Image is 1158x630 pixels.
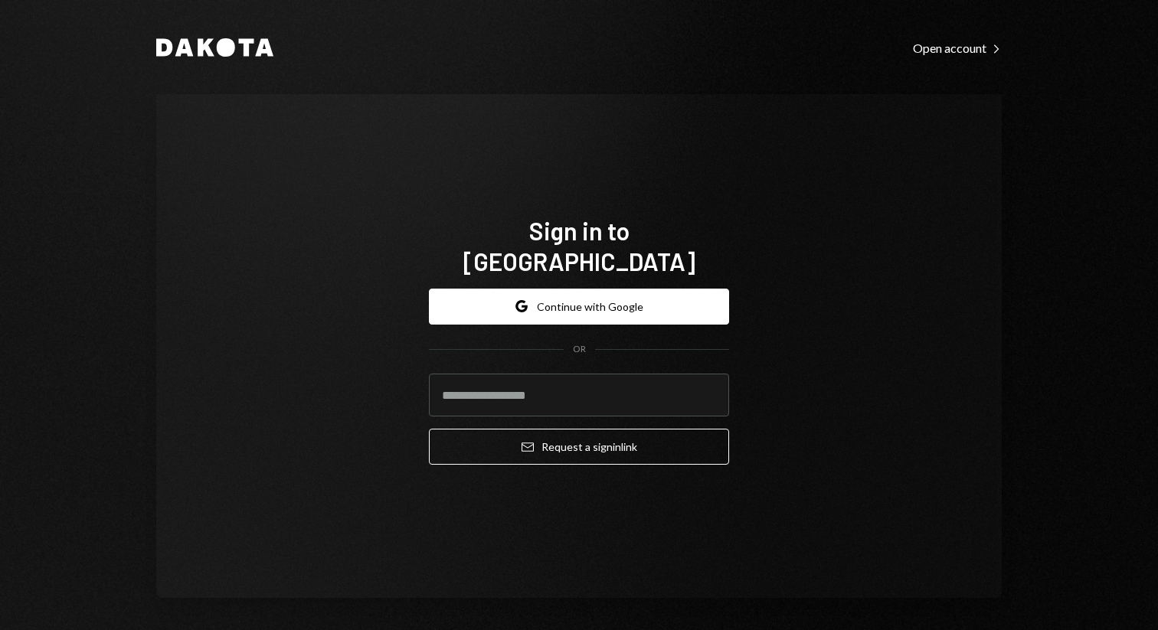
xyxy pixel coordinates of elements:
a: Open account [913,39,1002,56]
h1: Sign in to [GEOGRAPHIC_DATA] [429,215,729,276]
button: Request a signinlink [429,429,729,465]
div: Open account [913,41,1002,56]
button: Continue with Google [429,289,729,325]
div: OR [573,343,586,356]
